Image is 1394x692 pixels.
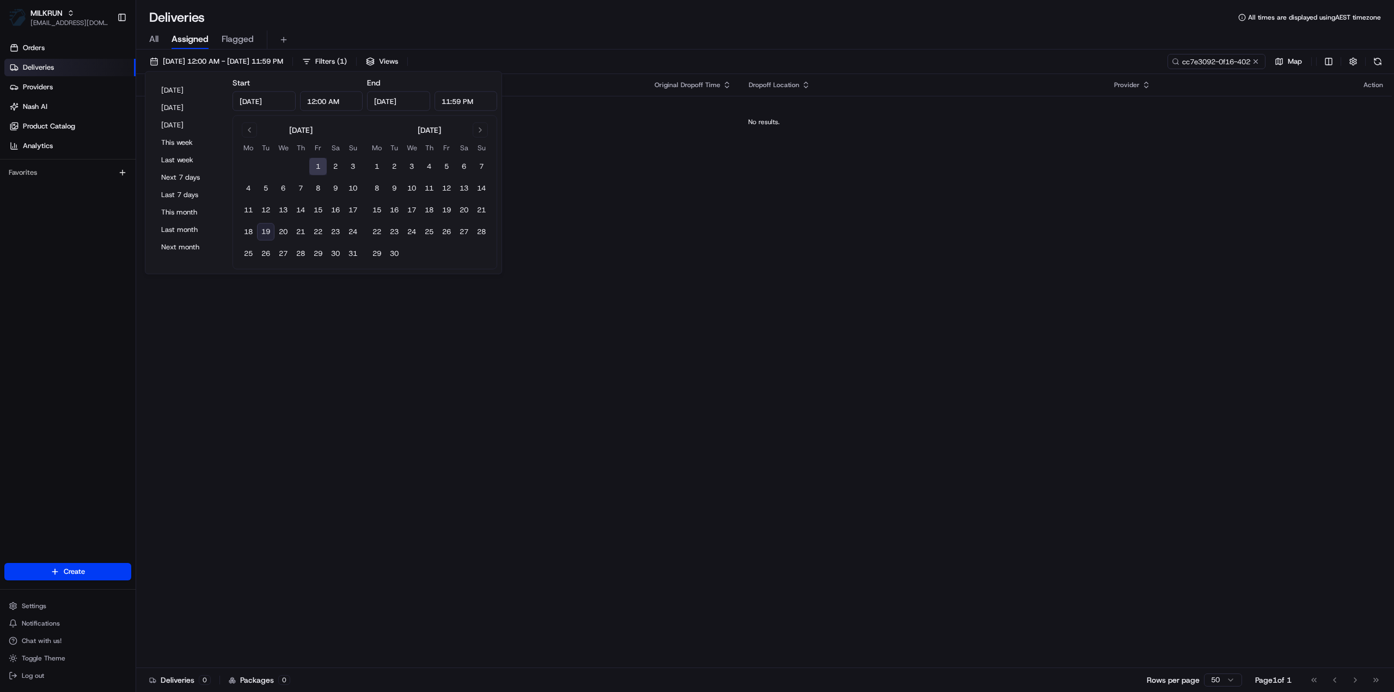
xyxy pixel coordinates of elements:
div: Favorites [4,164,131,181]
button: 22 [309,223,327,241]
button: 21 [292,223,309,241]
input: Time [300,91,363,111]
th: Saturday [455,142,473,154]
div: 0 [278,675,290,685]
span: All times are displayed using AEST timezone [1248,13,1381,22]
span: ( 1 ) [337,57,347,66]
button: 29 [309,245,327,262]
span: Product Catalog [23,121,75,131]
button: 24 [344,223,362,241]
button: 19 [438,201,455,219]
button: Views [361,54,403,69]
button: Create [4,563,131,580]
button: 14 [473,180,490,197]
span: Chat with us! [22,636,62,645]
span: Providers [23,82,53,92]
button: 11 [240,201,257,219]
span: Map [1288,57,1302,66]
button: 4 [240,180,257,197]
button: Log out [4,668,131,683]
span: Settings [22,602,46,610]
button: 31 [344,245,362,262]
button: 23 [386,223,403,241]
button: 10 [344,180,362,197]
button: 27 [455,223,473,241]
th: Wednesday [274,142,292,154]
span: Toggle Theme [22,654,65,663]
button: 15 [309,201,327,219]
button: Next 7 days [156,170,222,185]
a: Providers [4,78,136,96]
button: 29 [368,245,386,262]
button: 20 [455,201,473,219]
th: Monday [240,142,257,154]
span: Dropoff Location [749,81,799,89]
button: Last month [156,222,222,237]
button: 5 [438,158,455,175]
th: Tuesday [257,142,274,154]
div: [DATE] [418,125,441,136]
button: 19 [257,223,274,241]
div: No results. [140,118,1387,126]
button: This week [156,135,222,150]
button: 4 [420,158,438,175]
button: [DATE] 12:00 AM - [DATE] 11:59 PM [145,54,288,69]
th: Monday [368,142,386,154]
div: Action [1364,81,1383,89]
button: 30 [327,245,344,262]
button: [EMAIL_ADDRESS][DOMAIN_NAME] [30,19,108,27]
span: Nash AI [23,102,47,112]
a: Analytics [4,137,136,155]
span: Log out [22,671,44,680]
button: Settings [4,598,131,614]
button: 7 [292,180,309,197]
button: Last week [156,152,222,168]
button: This month [156,205,222,220]
span: Assigned [172,33,209,46]
button: 3 [344,158,362,175]
button: 13 [455,180,473,197]
input: Date [367,91,430,111]
span: Original Dropoff Time [655,81,720,89]
button: 22 [368,223,386,241]
div: Packages [229,675,290,685]
button: 3 [403,158,420,175]
th: Saturday [327,142,344,154]
button: 2 [327,158,344,175]
button: 1 [368,158,386,175]
button: 5 [257,180,274,197]
button: 6 [274,180,292,197]
button: 21 [473,201,490,219]
button: 7 [473,158,490,175]
th: Friday [438,142,455,154]
button: 13 [274,201,292,219]
button: 23 [327,223,344,241]
button: MILKRUN [30,8,63,19]
th: Sunday [473,142,490,154]
button: 16 [327,201,344,219]
th: Thursday [420,142,438,154]
button: 28 [473,223,490,241]
button: [DATE] [156,100,222,115]
span: Filters [315,57,347,66]
th: Tuesday [386,142,403,154]
button: 18 [240,223,257,241]
span: Flagged [222,33,254,46]
button: 8 [368,180,386,197]
button: 1 [309,158,327,175]
button: 27 [274,245,292,262]
button: 12 [438,180,455,197]
button: 8 [309,180,327,197]
div: 0 [199,675,211,685]
span: Analytics [23,141,53,151]
button: Notifications [4,616,131,631]
button: 28 [292,245,309,262]
span: Notifications [22,619,60,628]
button: [DATE] [156,83,222,98]
button: MILKRUNMILKRUN[EMAIL_ADDRESS][DOMAIN_NAME] [4,4,113,30]
button: 25 [240,245,257,262]
button: Last 7 days [156,187,222,203]
button: 25 [420,223,438,241]
th: Thursday [292,142,309,154]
